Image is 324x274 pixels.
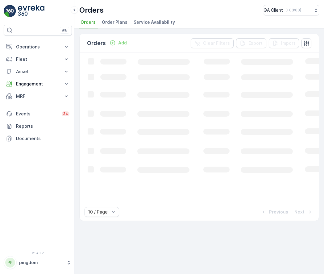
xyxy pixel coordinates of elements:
[285,8,301,13] p: ( +03:00 )
[236,38,266,48] button: Export
[16,123,69,129] p: Reports
[18,5,44,17] img: logo_light-DOdMpM7g.png
[264,7,283,13] p: QA Client
[281,40,295,46] p: Import
[63,111,68,116] p: 34
[248,40,263,46] p: Export
[16,56,60,62] p: Fleet
[4,132,72,145] a: Documents
[79,5,104,15] p: Orders
[16,68,60,75] p: Asset
[16,81,60,87] p: Engagement
[191,38,234,48] button: Clear Filters
[118,40,127,46] p: Add
[4,108,72,120] a: Events34
[16,111,58,117] p: Events
[260,208,289,216] button: Previous
[61,28,68,33] p: ⌘B
[264,5,319,15] button: QA Client(+03:00)
[269,38,299,48] button: Import
[4,78,72,90] button: Engagement
[4,53,72,65] button: Fleet
[4,41,72,53] button: Operations
[203,40,230,46] p: Clear Filters
[16,135,69,142] p: Documents
[107,39,129,47] button: Add
[16,93,60,99] p: MRF
[87,39,106,48] p: Orders
[81,19,96,25] span: Orders
[294,208,314,216] button: Next
[4,256,72,269] button: PPpingdom
[16,44,60,50] p: Operations
[4,90,72,102] button: MRF
[269,209,288,215] p: Previous
[134,19,175,25] span: Service Availability
[19,259,63,266] p: pingdom
[102,19,127,25] span: Order Plans
[4,5,16,17] img: logo
[4,251,72,255] span: v 1.49.2
[4,120,72,132] a: Reports
[5,258,15,268] div: PP
[294,209,305,215] p: Next
[4,65,72,78] button: Asset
